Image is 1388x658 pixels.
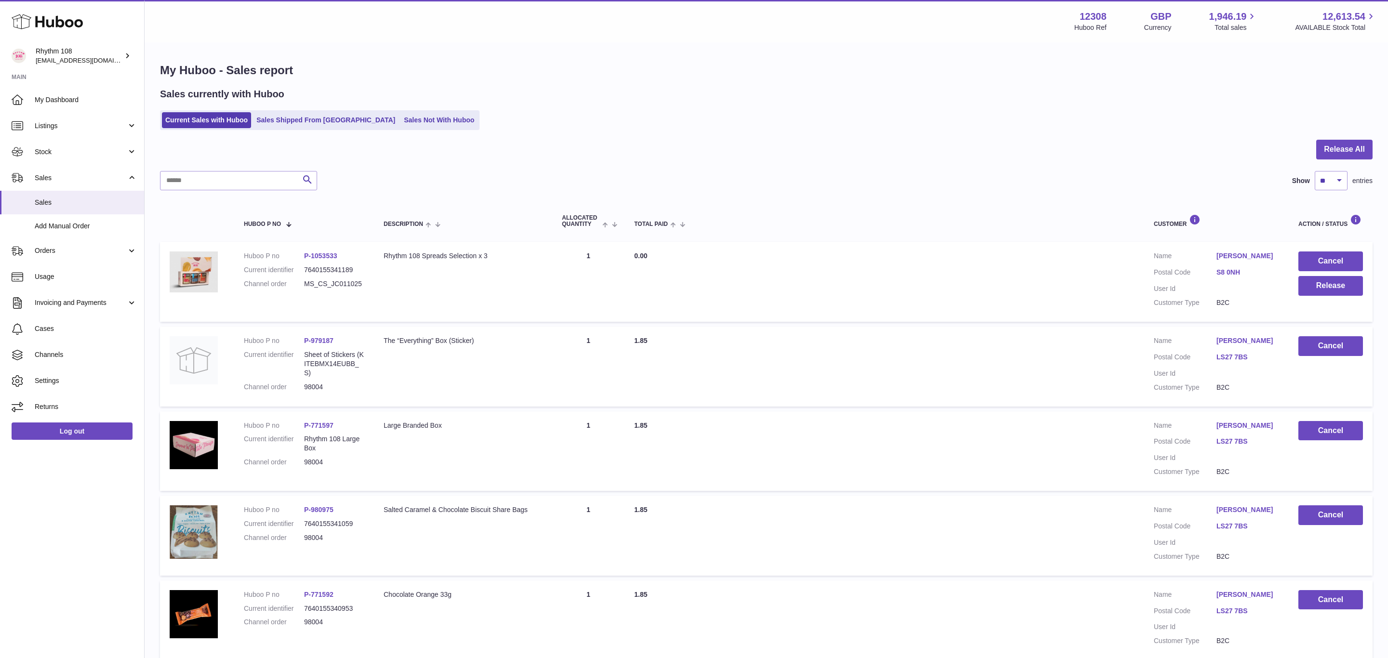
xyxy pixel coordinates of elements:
[1216,383,1279,392] dd: B2C
[1154,590,1216,602] dt: Name
[244,505,304,514] dt: Huboo P no
[304,458,364,467] dd: 98004
[170,336,218,384] img: no-photo.jpg
[1216,268,1279,277] a: S8 0NH
[1216,636,1279,645] dd: B2C
[304,618,364,627] dd: 98004
[1154,284,1216,293] dt: User Id
[552,242,625,322] td: 1
[552,327,625,407] td: 1
[384,336,543,345] div: The “Everything” Box (Sticker)
[244,265,304,275] dt: Current identifier
[304,519,364,528] dd: 7640155341059
[1298,421,1363,441] button: Cancel
[634,506,647,513] span: 1.85
[244,336,304,345] dt: Huboo P no
[1080,10,1107,23] strong: 12308
[35,198,137,207] span: Sales
[244,519,304,528] dt: Current identifier
[1154,453,1216,462] dt: User Id
[1154,251,1216,263] dt: Name
[1154,437,1216,448] dt: Postal Code
[35,147,127,157] span: Stock
[1216,467,1279,476] dd: B2C
[160,63,1373,78] h1: My Huboo - Sales report
[1298,336,1363,356] button: Cancel
[36,47,122,65] div: Rhythm 108
[1154,383,1216,392] dt: Customer Type
[1216,606,1279,616] a: LS27 7BS
[304,591,334,598] a: P-771592
[170,505,218,559] img: 1713955972.JPG
[244,421,304,430] dt: Huboo P no
[1214,23,1257,32] span: Total sales
[244,533,304,542] dt: Channel order
[1074,23,1107,32] div: Huboo Ref
[304,337,334,344] a: P-979187
[12,422,133,440] a: Log out
[1150,10,1171,23] strong: GBP
[1154,298,1216,307] dt: Customer Type
[35,95,137,105] span: My Dashboard
[35,222,137,231] span: Add Manual Order
[384,421,543,430] div: Large Branded Box
[35,324,137,333] span: Cases
[244,251,304,261] dt: Huboo P no
[304,350,364,378] dd: Sheet of Stickers (KITEBMX14EUBB_S)
[1154,552,1216,561] dt: Customer Type
[1298,276,1363,296] button: Release
[304,279,364,289] dd: MS_CS_JC011025
[244,382,304,392] dt: Channel order
[170,251,218,292] img: 1753718925.JPG
[12,49,26,63] img: orders@rhythm108.com
[1216,437,1279,446] a: LS27 7BS
[1295,23,1376,32] span: AVAILABLE Stock Total
[1154,268,1216,279] dt: Postal Code
[1298,590,1363,610] button: Cancel
[384,251,543,261] div: Rhythm 108 Spreads Selection x 3
[1298,251,1363,271] button: Cancel
[244,279,304,289] dt: Channel order
[1154,636,1216,645] dt: Customer Type
[1154,353,1216,364] dt: Postal Code
[400,112,478,128] a: Sales Not With Huboo
[244,221,281,227] span: Huboo P no
[253,112,399,128] a: Sales Shipped From [GEOGRAPHIC_DATA]
[1209,10,1247,23] span: 1,946.19
[634,591,647,598] span: 1.85
[35,402,137,411] span: Returns
[304,252,337,260] a: P-1053533
[36,56,142,64] span: [EMAIL_ADDRESS][DOMAIN_NAME]
[1216,552,1279,561] dd: B2C
[35,350,137,359] span: Channels
[552,411,625,491] td: 1
[1154,606,1216,618] dt: Postal Code
[244,434,304,453] dt: Current identifier
[304,421,334,429] a: P-771597
[244,590,304,599] dt: Huboo P no
[1216,336,1279,345] a: [PERSON_NAME]
[1154,505,1216,517] dt: Name
[384,590,543,599] div: Chocolate Orange 33g
[170,590,218,638] img: 123081684745551.jpg
[1154,369,1216,378] dt: User Id
[35,121,127,131] span: Listings
[304,265,364,275] dd: 7640155341189
[384,221,423,227] span: Description
[1216,590,1279,599] a: [PERSON_NAME]
[1216,505,1279,514] a: [PERSON_NAME]
[35,298,127,307] span: Invoicing and Payments
[35,376,137,385] span: Settings
[304,604,364,613] dd: 7640155340953
[1298,214,1363,227] div: Action / Status
[304,434,364,453] dd: Rhythm 108 Large Box
[1295,10,1376,32] a: 12,613.54 AVAILABLE Stock Total
[562,215,600,227] span: ALLOCATED Quantity
[1316,140,1373,159] button: Release All
[634,337,647,344] span: 1.85
[1154,214,1279,227] div: Customer
[1209,10,1258,32] a: 1,946.19 Total sales
[384,505,543,514] div: Salted Caramel & Chocolate Biscuit Share Bags
[1216,421,1279,430] a: [PERSON_NAME]
[1154,467,1216,476] dt: Customer Type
